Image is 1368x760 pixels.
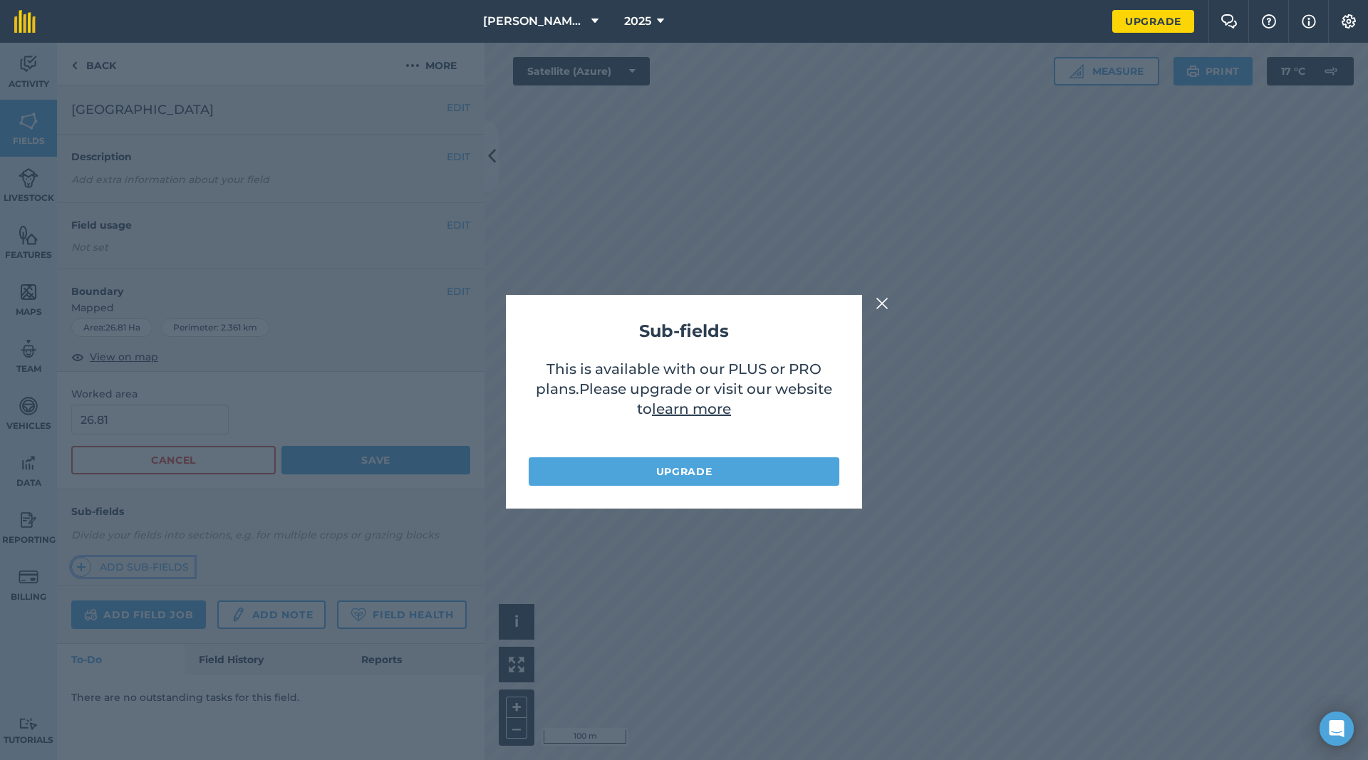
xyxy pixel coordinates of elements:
span: Please upgrade or visit our website to [579,380,832,417]
img: svg+xml;base64,PHN2ZyB4bWxucz0iaHR0cDovL3d3dy53My5vcmcvMjAwMC9zdmciIHdpZHRoPSIxNyIgaGVpZ2h0PSIxNy... [1302,13,1316,30]
p: This is available with our PLUS or PRO plans . [529,359,839,443]
img: A cog icon [1340,14,1357,28]
img: svg+xml;base64,PHN2ZyB4bWxucz0iaHR0cDovL3d3dy53My5vcmcvMjAwMC9zdmciIHdpZHRoPSIyMiIgaGVpZ2h0PSIzMC... [876,295,888,312]
div: Open Intercom Messenger [1320,712,1354,746]
img: Two speech bubbles overlapping with the left bubble in the forefront [1221,14,1238,28]
a: Upgrade [1112,10,1194,33]
img: A question mark icon [1260,14,1278,28]
span: [PERSON_NAME][GEOGRAPHIC_DATA] [483,13,586,30]
a: Upgrade [529,457,839,486]
span: 2025 [624,13,651,30]
a: learn more [652,400,731,417]
h2: Sub-fields [529,318,839,345]
img: fieldmargin Logo [14,10,36,33]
